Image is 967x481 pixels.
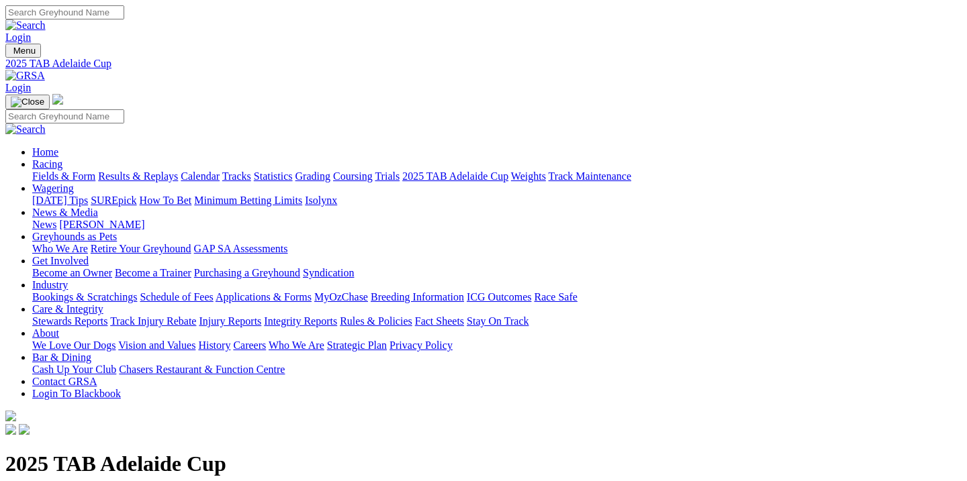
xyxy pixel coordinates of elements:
[5,411,16,421] img: logo-grsa-white.png
[32,195,88,206] a: [DATE] Tips
[32,303,103,315] a: Care & Integrity
[340,315,412,327] a: Rules & Policies
[115,267,191,278] a: Become a Trainer
[32,327,59,339] a: About
[32,279,68,290] a: Industry
[140,195,192,206] a: How To Bet
[534,291,577,303] a: Race Safe
[32,339,116,351] a: We Love Our Dogs
[181,170,220,182] a: Calendar
[5,58,962,70] a: 2025 TAB Adelaide Cup
[110,315,196,327] a: Track Injury Rebate
[194,243,288,254] a: GAP SA Assessments
[549,170,631,182] a: Track Maintenance
[32,267,112,278] a: Become an Owner
[371,291,464,303] a: Breeding Information
[194,195,302,206] a: Minimum Betting Limits
[5,19,46,32] img: Search
[375,170,400,182] a: Trials
[118,339,195,351] a: Vision and Values
[5,5,124,19] input: Search
[32,219,56,230] a: News
[5,95,50,109] button: Toggle navigation
[32,207,98,218] a: News & Media
[32,364,962,376] div: Bar & Dining
[91,195,136,206] a: SUREpick
[305,195,337,206] a: Isolynx
[5,451,962,476] h1: 2025 TAB Adelaide Cup
[269,339,324,351] a: Who We Are
[32,388,121,399] a: Login To Blackbook
[32,219,962,231] div: News & Media
[467,315,528,327] a: Stay On Track
[303,267,354,278] a: Syndication
[32,291,962,303] div: Industry
[32,243,88,254] a: Who We Are
[32,352,91,363] a: Bar & Dining
[32,339,962,352] div: About
[194,267,300,278] a: Purchasing a Greyhound
[415,315,464,327] a: Fact Sheets
[314,291,368,303] a: MyOzChase
[32,315,107,327] a: Stewards Reports
[199,315,261,327] a: Injury Reports
[91,243,191,254] a: Retire Your Greyhound
[333,170,373,182] a: Coursing
[32,195,962,207] div: Wagering
[5,44,41,58] button: Toggle navigation
[32,243,962,255] div: Greyhounds as Pets
[59,219,144,230] a: [PERSON_NAME]
[32,291,137,303] a: Bookings & Scratchings
[19,424,30,435] img: twitter.svg
[13,46,36,56] span: Menu
[5,32,31,43] a: Login
[389,339,453,351] a: Privacy Policy
[327,339,387,351] a: Strategic Plan
[32,158,62,170] a: Racing
[511,170,546,182] a: Weights
[32,170,962,182] div: Racing
[233,339,266,351] a: Careers
[295,170,330,182] a: Grading
[98,170,178,182] a: Results & Replays
[467,291,531,303] a: ICG Outcomes
[5,82,31,93] a: Login
[5,109,124,123] input: Search
[140,291,213,303] a: Schedule of Fees
[5,123,46,136] img: Search
[32,231,117,242] a: Greyhounds as Pets
[11,97,44,107] img: Close
[32,146,58,158] a: Home
[32,267,962,279] div: Get Involved
[402,170,508,182] a: 2025 TAB Adelaide Cup
[32,255,89,266] a: Get Involved
[264,315,337,327] a: Integrity Reports
[222,170,251,182] a: Tracks
[119,364,285,375] a: Chasers Restaurant & Function Centre
[32,376,97,387] a: Contact GRSA
[5,70,45,82] img: GRSA
[5,424,16,435] img: facebook.svg
[32,364,116,375] a: Cash Up Your Club
[32,315,962,327] div: Care & Integrity
[32,182,74,194] a: Wagering
[216,291,312,303] a: Applications & Forms
[198,339,230,351] a: History
[52,94,63,105] img: logo-grsa-white.png
[254,170,293,182] a: Statistics
[32,170,95,182] a: Fields & Form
